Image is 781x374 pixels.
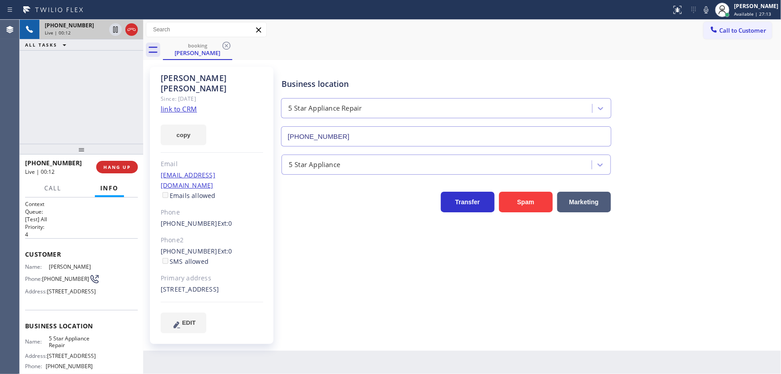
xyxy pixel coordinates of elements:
a: [PHONE_NUMBER] [161,219,218,228]
button: copy [161,125,206,145]
span: [STREET_ADDRESS] [47,353,96,359]
div: Primary address [161,273,263,284]
button: Hold Customer [109,23,122,36]
button: HANG UP [96,161,138,173]
button: EDIT [161,313,206,333]
span: [PHONE_NUMBER] [46,363,93,370]
span: Call to Customer [719,26,766,34]
span: Available | 27:13 [734,11,771,17]
h2: Priority: [25,223,138,231]
span: Phone: [25,275,42,282]
span: Name: [25,263,49,270]
button: Mute [700,4,713,16]
span: Info [100,184,119,192]
span: Address: [25,353,47,359]
p: [Test] All [25,215,138,223]
div: [STREET_ADDRESS] [161,284,263,295]
button: Info [95,180,124,197]
span: Live | 00:12 [45,30,71,36]
div: 5 Star Appliance [289,159,340,170]
div: Since: [DATE] [161,94,263,104]
div: Phone [161,207,263,218]
div: Phone2 [161,235,263,245]
button: ALL TASKS [20,39,75,50]
button: Marketing [557,192,611,212]
label: Emails allowed [161,191,216,200]
button: Hang up [125,23,138,36]
span: Phone: [25,363,46,370]
div: 5 Star Appliance Repair [288,103,362,114]
span: [PHONE_NUMBER] [42,275,89,282]
span: Call [44,184,61,192]
a: [EMAIL_ADDRESS][DOMAIN_NAME] [161,171,215,189]
div: [PERSON_NAME] [734,2,778,10]
button: Spam [499,192,553,212]
div: [PERSON_NAME] [PERSON_NAME] [161,73,263,94]
span: [PERSON_NAME] [49,263,93,270]
span: Ext: 0 [218,219,232,228]
span: [PHONE_NUMBER] [25,159,82,167]
span: [STREET_ADDRESS] [47,288,96,295]
input: Search [146,22,266,37]
span: Name: [25,338,49,345]
span: [PHONE_NUMBER] [45,21,94,29]
span: Customer [25,250,138,258]
div: Charles Nelson Jr [164,40,231,59]
div: Business location [282,78,611,90]
label: SMS allowed [161,257,209,266]
h1: Context [25,200,138,208]
button: Call to Customer [704,22,772,39]
input: SMS allowed [162,258,168,264]
input: Emails allowed [162,192,168,198]
a: [PHONE_NUMBER] [161,247,218,255]
div: Email [161,159,263,169]
p: 4 [25,231,138,238]
span: Ext: 0 [218,247,232,255]
span: ALL TASKS [25,42,57,48]
span: EDIT [182,319,196,326]
h2: Queue: [25,208,138,215]
div: [PERSON_NAME] [164,49,231,57]
span: Live | 00:12 [25,168,55,176]
a: link to CRM [161,104,197,113]
input: Phone Number [281,126,611,146]
span: Address: [25,288,47,295]
button: Transfer [441,192,495,212]
span: Business location [25,322,138,330]
button: Call [39,180,67,197]
span: 5 Star Appliance Repair [49,335,93,349]
span: HANG UP [103,164,131,170]
div: booking [164,42,231,49]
